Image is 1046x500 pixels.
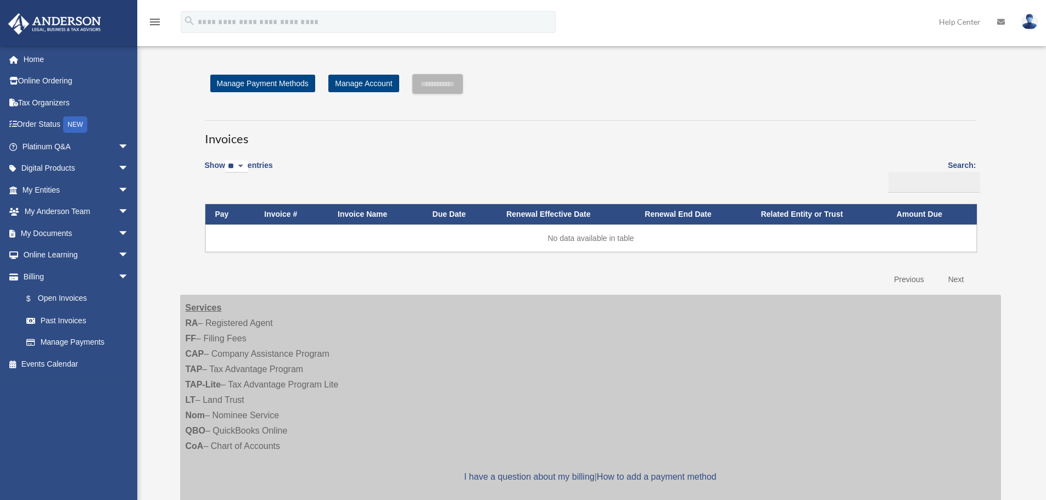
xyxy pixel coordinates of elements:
[205,204,255,224] th: Pay: activate to sort column descending
[886,268,932,291] a: Previous
[8,48,146,70] a: Home
[496,204,635,224] th: Renewal Effective Date: activate to sort column ascending
[8,70,146,92] a: Online Ordering
[423,204,497,224] th: Due Date: activate to sort column ascending
[118,158,140,180] span: arrow_drop_down
[205,224,977,252] td: No data available in table
[186,426,205,435] strong: QBO
[8,266,140,288] a: Billingarrow_drop_down
[63,116,87,133] div: NEW
[186,441,204,451] strong: CoA
[8,136,146,158] a: Platinum Q&Aarrow_drop_down
[32,292,38,306] span: $
[1021,14,1038,30] img: User Pic
[186,380,221,389] strong: TAP-Lite
[885,159,976,193] label: Search:
[887,204,977,224] th: Amount Due: activate to sort column ascending
[186,334,197,343] strong: FF
[751,204,887,224] th: Related Entity or Trust: activate to sort column ascending
[225,160,248,173] select: Showentries
[15,332,140,353] a: Manage Payments
[118,266,140,288] span: arrow_drop_down
[328,204,423,224] th: Invoice Name: activate to sort column ascending
[8,92,146,114] a: Tax Organizers
[205,120,976,148] h3: Invoices
[597,472,717,481] a: How to add a payment method
[15,288,135,310] a: $Open Invoices
[118,179,140,201] span: arrow_drop_down
[210,75,315,92] a: Manage Payment Methods
[118,136,140,158] span: arrow_drop_down
[8,353,146,375] a: Events Calendar
[186,364,203,374] strong: TAP
[328,75,399,92] a: Manage Account
[8,244,146,266] a: Online Learningarrow_drop_down
[186,395,195,405] strong: LT
[148,15,161,29] i: menu
[8,179,146,201] a: My Entitiesarrow_drop_down
[183,15,195,27] i: search
[8,222,146,244] a: My Documentsarrow_drop_down
[186,349,204,358] strong: CAP
[15,310,140,332] a: Past Invoices
[205,159,273,184] label: Show entries
[8,114,146,136] a: Order StatusNEW
[186,411,205,420] strong: Nom
[464,472,594,481] a: I have a question about my billing
[118,222,140,245] span: arrow_drop_down
[888,172,980,193] input: Search:
[118,244,140,267] span: arrow_drop_down
[8,201,146,223] a: My Anderson Teamarrow_drop_down
[148,19,161,29] a: menu
[635,204,751,224] th: Renewal End Date: activate to sort column ascending
[5,13,104,35] img: Anderson Advisors Platinum Portal
[118,201,140,223] span: arrow_drop_down
[186,303,222,312] strong: Services
[186,469,995,485] p: |
[186,318,198,328] strong: RA
[8,158,146,179] a: Digital Productsarrow_drop_down
[254,204,328,224] th: Invoice #: activate to sort column ascending
[940,268,972,291] a: Next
